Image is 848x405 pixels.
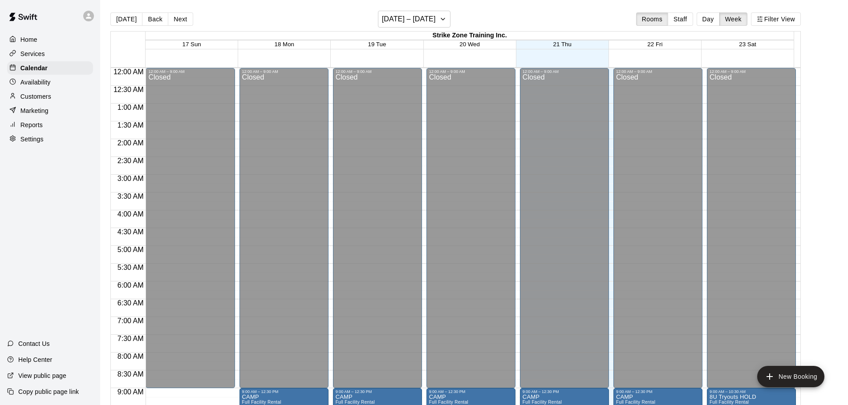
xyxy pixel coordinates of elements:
a: Services [7,47,93,60]
div: 9:00 AM – 12:30 PM [523,389,606,394]
div: 12:00 AM – 9:00 AM: Closed [333,68,422,388]
div: Closed [616,74,700,391]
button: 21 Thu [553,41,572,48]
button: 19 Tue [368,41,386,48]
button: add [757,366,824,387]
div: 12:00 AM – 9:00 AM: Closed [239,68,329,388]
div: 12:00 AM – 9:00 AM: Closed [146,68,235,388]
span: 12:00 AM [111,68,146,76]
p: Reports [20,120,43,129]
button: Back [142,12,168,26]
div: 12:00 AM – 9:00 AM [616,69,700,74]
span: 7:30 AM [115,335,146,342]
p: Home [20,35,37,44]
button: Filter View [751,12,801,26]
p: Calendar [20,64,48,72]
a: Customers [7,90,93,103]
div: Closed [523,74,606,391]
span: Full Facility Rental [616,400,655,405]
div: 12:00 AM – 9:00 AM [336,69,419,74]
span: 6:00 AM [115,281,146,289]
span: Full Facility Rental [523,400,562,405]
p: Customers [20,92,51,101]
button: Next [168,12,193,26]
a: Home [7,33,93,46]
a: Reports [7,118,93,132]
div: 9:00 AM – 12:30 PM [336,389,419,394]
button: Staff [668,12,693,26]
p: Services [20,49,45,58]
span: 6:30 AM [115,299,146,307]
span: Full Facility Rental [336,400,375,405]
span: Full Facility Rental [242,400,281,405]
span: 4:00 AM [115,210,146,218]
div: 12:00 AM – 9:00 AM: Closed [613,68,702,388]
div: 12:00 AM – 9:00 AM [242,69,326,74]
div: 9:00 AM – 12:30 PM [242,389,326,394]
span: 2:30 AM [115,157,146,164]
button: 20 Wed [459,41,480,48]
span: 5:00 AM [115,246,146,253]
div: Closed [336,74,419,391]
div: 9:00 AM – 12:30 PM [616,389,700,394]
div: 12:00 AM – 9:00 AM: Closed [707,68,796,388]
button: [DATE] – [DATE] [378,11,450,28]
div: 12:00 AM – 9:00 AM [429,69,513,74]
div: 12:00 AM – 9:00 AM: Closed [520,68,609,388]
div: Closed [429,74,513,391]
button: 18 Mon [275,41,294,48]
span: 8:00 AM [115,353,146,360]
div: Strike Zone Training Inc. [146,32,794,40]
span: 4:30 AM [115,228,146,236]
div: 12:00 AM – 9:00 AM: Closed [426,68,515,388]
p: Contact Us [18,339,50,348]
span: 9:00 AM [115,388,146,396]
span: 12:30 AM [111,86,146,93]
a: Settings [7,132,93,146]
a: Calendar [7,61,93,75]
button: 23 Sat [739,41,756,48]
button: 17 Sun [183,41,201,48]
span: Full Facility Rental [429,400,468,405]
a: Availability [7,76,93,89]
div: 12:00 AM – 9:00 AM [710,69,793,74]
span: 1:00 AM [115,104,146,111]
span: 3:30 AM [115,192,146,200]
span: 2:00 AM [115,139,146,147]
p: View public page [18,371,66,380]
p: Settings [20,135,44,144]
button: Week [719,12,747,26]
p: Marketing [20,106,49,115]
p: Copy public page link [18,387,79,396]
button: [DATE] [110,12,142,26]
p: Help Center [18,355,52,364]
div: 12:00 AM – 9:00 AM [523,69,606,74]
button: Rooms [636,12,668,26]
span: 8:30 AM [115,370,146,378]
div: 12:00 AM – 9:00 AM [148,69,232,74]
span: 1:30 AM [115,121,146,129]
div: Closed [148,74,232,391]
p: Availability [20,78,51,87]
div: 9:00 AM – 12:30 PM [429,389,513,394]
span: 7:00 AM [115,317,146,325]
span: 5:30 AM [115,264,146,271]
button: 22 Fri [647,41,662,48]
a: Marketing [7,104,93,117]
div: Closed [710,74,793,391]
button: Day [697,12,720,26]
